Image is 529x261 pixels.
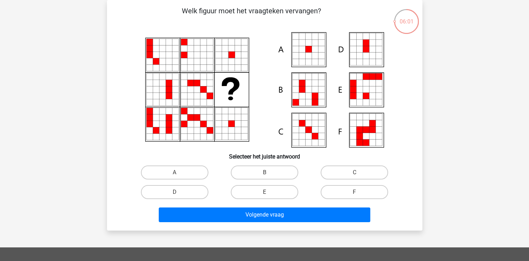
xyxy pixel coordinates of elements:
label: D [141,185,208,199]
label: B [231,165,298,179]
p: Welk figuur moet het vraagteken vervangen? [118,6,385,27]
button: Volgende vraag [159,207,370,222]
label: A [141,165,208,179]
div: 06:01 [393,8,420,26]
label: F [321,185,388,199]
label: E [231,185,298,199]
label: C [321,165,388,179]
h6: Selecteer het juiste antwoord [118,148,411,160]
